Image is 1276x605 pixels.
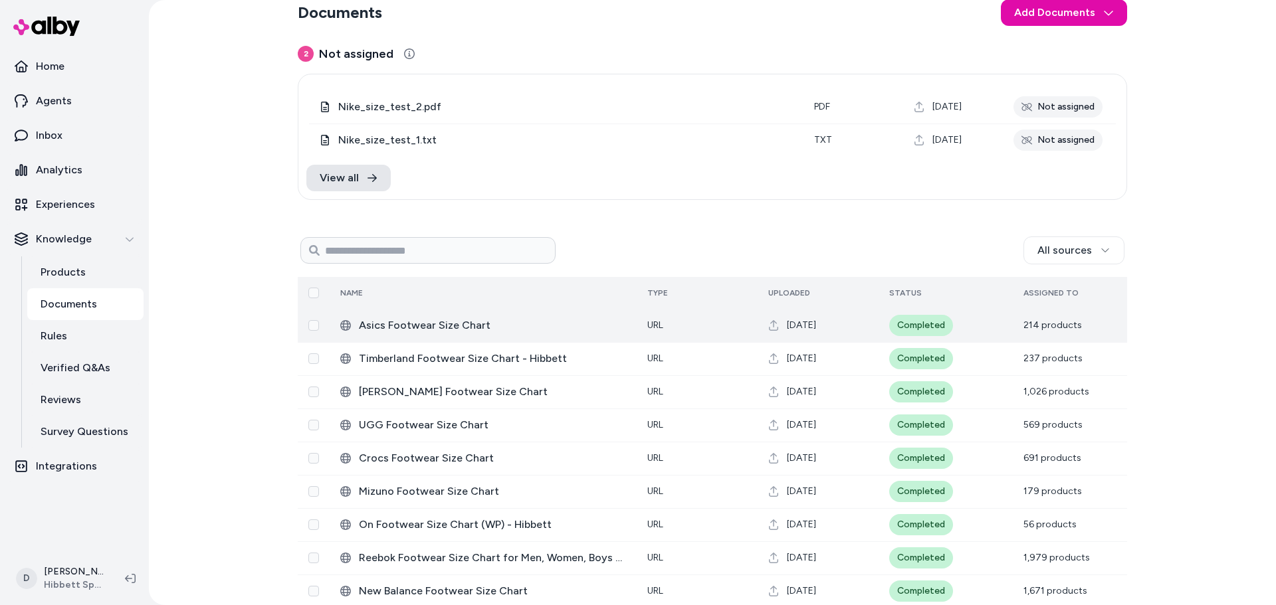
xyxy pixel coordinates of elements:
a: Experiences [5,189,144,220]
p: Experiences [36,197,95,213]
span: Timberland Footwear Size Chart - Hibbett [359,351,626,367]
span: 1,026 products [1023,386,1089,397]
span: [DATE] [932,100,962,114]
span: Mizuno Footwear Size Chart [359,483,626,499]
p: Reviews [41,392,81,408]
a: Inbox [5,120,144,151]
div: Completed [889,448,953,469]
span: Status [889,288,922,298]
div: Completed [889,381,953,402]
div: Not assigned [1013,130,1103,151]
div: Completed [889,547,953,568]
button: Select row [308,453,319,464]
a: View all [306,165,391,191]
div: Not assigned [1013,96,1103,118]
a: Documents [27,288,144,320]
button: Select row [308,519,319,530]
div: New Balance Footwear Size Chart [340,583,626,599]
span: 179 products [1023,485,1082,497]
span: URL [647,552,663,563]
span: View all [320,170,359,186]
span: 691 products [1023,452,1081,464]
span: Assigned To [1023,288,1079,298]
span: URL [647,319,663,331]
span: [DATE] [787,452,816,465]
div: Completed [889,348,953,369]
div: On Footwear Size Chart (WP) - Hibbett [340,517,626,533]
p: Integrations [36,458,97,474]
span: Nike_size_test_2.pdf [338,99,793,115]
button: Select row [308,553,319,563]
p: [PERSON_NAME] [44,565,104,578]
a: Reviews [27,384,144,416]
span: Hibbett Sports [44,578,104,592]
a: Agents [5,85,144,117]
p: Rules [41,328,67,344]
button: Select row [308,420,319,430]
button: Select row [308,586,319,596]
div: UGG Footwear Size Chart [340,417,626,433]
span: URL [647,419,663,430]
p: Home [36,58,64,74]
div: Mizuno Footwear Size Chart [340,483,626,499]
button: Select row [308,486,319,497]
div: Completed [889,580,953,602]
span: Crocs Footwear Size Chart [359,450,626,466]
span: D [16,568,37,589]
span: Type [647,288,668,298]
button: D[PERSON_NAME]Hibbett Sports [8,557,114,600]
span: 2 [298,46,314,62]
span: Reebok Footwear Size Chart for Men, Women, Boys and Girls - Hibbett [359,550,626,566]
div: Name [340,288,440,298]
button: Select row [308,320,319,331]
span: 1,979 products [1023,552,1090,563]
span: 56 products [1023,519,1077,530]
div: Nike_size_test_2.pdf [320,99,793,115]
span: URL [647,585,663,596]
a: Integrations [5,450,144,482]
a: Rules [27,320,144,352]
span: [DATE] [787,551,816,564]
div: Nike_size_test_1.txt [320,132,793,148]
span: pdf [814,101,830,112]
span: [DATE] [787,518,816,531]
button: Knowledge [5,223,144,255]
span: URL [647,485,663,497]
a: Verified Q&As [27,352,144,384]
a: Products [27,256,144,288]
span: Nike_size_test_1.txt [338,132,793,148]
div: Brooks Footwear Size Chart [340,384,626,400]
div: Asics Footwear Size Chart [340,317,626,333]
span: [DATE] [787,352,816,365]
span: txt [814,134,832,145]
span: 237 products [1023,353,1083,364]
p: Verified Q&As [41,360,110,376]
button: Select all [308,288,319,298]
button: All sources [1023,236,1124,264]
div: Completed [889,481,953,502]
span: [DATE] [787,319,816,332]
span: URL [647,386,663,397]
img: alby Logo [13,17,80,36]
span: URL [647,452,663,464]
p: Analytics [36,162,82,178]
h2: Documents [298,2,382,23]
span: [DATE] [787,385,816,398]
p: Products [41,264,86,280]
button: Select row [308,387,319,397]
span: Not assigned [319,44,393,63]
p: Inbox [36,128,62,143]
span: [PERSON_NAME] Footwear Size Chart [359,384,626,400]
div: Reebok Footwear Size Chart for Men, Women, Boys and Girls - Hibbett [340,550,626,566]
span: New Balance Footwear Size Chart [359,583,626,599]
p: Agents [36,93,72,109]
a: Analytics [5,154,144,186]
span: Asics Footwear Size Chart [359,317,626,333]
span: 214 products [1023,319,1082,331]
p: Documents [41,296,97,312]
span: [DATE] [787,584,816,598]
span: URL [647,353,663,364]
span: 1,671 products [1023,585,1087,596]
button: Select row [308,353,319,364]
span: On Footwear Size Chart (WP) - Hibbett [359,517,626,533]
